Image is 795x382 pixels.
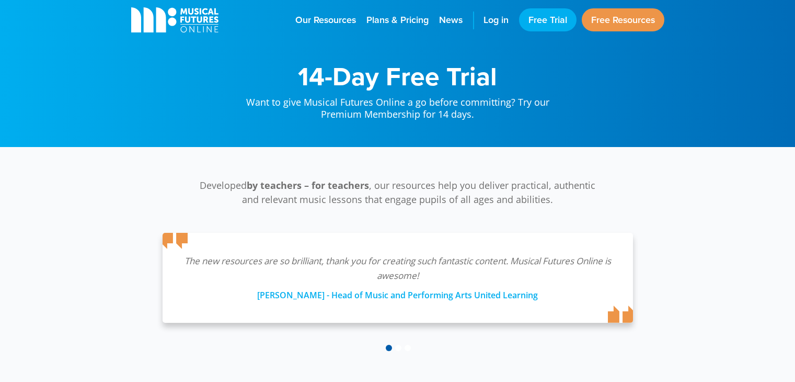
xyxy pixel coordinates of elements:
span: Our Resources [295,13,356,27]
strong: by teachers – for teachers [247,179,369,192]
p: Developed , our resources help you deliver practical, authentic and relevant music lessons that e... [194,178,602,207]
p: The new resources are so brilliant, thank you for creating such fantastic content. Musical Future... [183,254,612,283]
span: Log in [483,13,509,27]
h1: 14-Day Free Trial [236,63,560,89]
span: News [439,13,463,27]
p: Want to give Musical Futures Online a go before committing? Try our Premium Membership for 14 days. [236,89,560,121]
a: Free Trial [519,8,577,31]
a: Free Resources [582,8,664,31]
span: Plans & Pricing [366,13,429,27]
div: [PERSON_NAME] - Head of Music and Performing Arts United Learning [183,283,612,302]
